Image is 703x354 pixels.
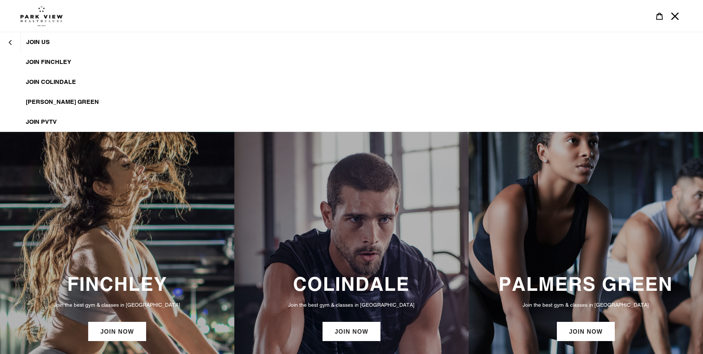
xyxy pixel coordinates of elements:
h3: FINCHLEY [7,273,227,295]
h3: COLINDALE [242,273,461,295]
a: JOIN NOW: Colindale Membership [323,322,380,341]
span: JOIN US [26,38,50,46]
p: Join the best gym & classes in [GEOGRAPHIC_DATA] [7,301,227,309]
h3: PALMERS GREEN [476,273,696,295]
span: JOIN FINCHLEY [26,58,71,66]
span: JOIN Colindale [26,78,76,86]
span: [PERSON_NAME] Green [26,98,99,106]
img: Park view health clubs is a gym near you. [20,6,63,26]
button: Menu [667,8,683,24]
p: Join the best gym & classes in [GEOGRAPHIC_DATA] [476,301,696,309]
span: JOIN PVTV [26,118,57,126]
a: JOIN NOW: Palmers Green Membership [557,322,615,341]
a: JOIN NOW: Finchley Membership [88,322,146,341]
p: Join the best gym & classes in [GEOGRAPHIC_DATA] [242,301,461,309]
